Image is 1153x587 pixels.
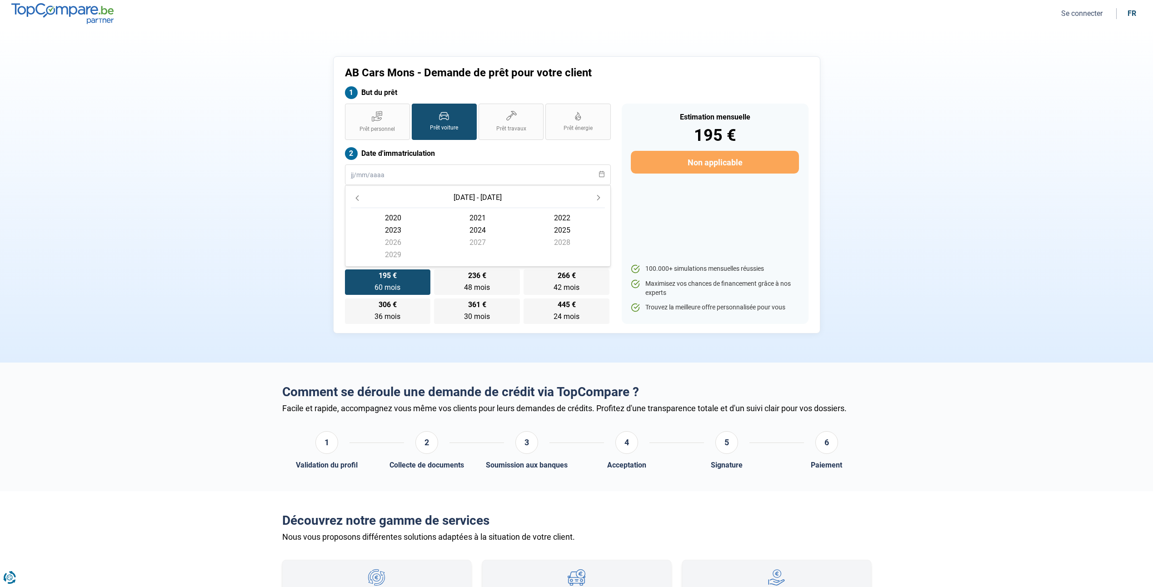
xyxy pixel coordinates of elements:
span: Prêt énergie [564,124,593,132]
span: 36 mois [374,312,400,321]
img: Prêt ballon [568,569,585,586]
input: jj/mm/aaaa [345,164,611,185]
img: Prêt personnel [768,569,785,586]
span: 306 € [379,301,397,308]
div: 6 [815,431,838,454]
li: Maximisez vos chances de financement grâce à nos experts [631,279,799,297]
span: 2023 [351,224,435,236]
div: Collecte de documents [389,461,464,469]
span: 30 mois [464,312,490,321]
span: Prêt travaux [496,125,526,133]
div: Soumission aux banques [486,461,568,469]
span: 2022 [520,212,604,224]
span: 195 € [379,272,397,279]
div: Validation du profil [296,461,358,469]
div: Nous vous proposons différentes solutions adaptées à la situation de votre client. [282,532,871,542]
label: Date d'immatriculation [345,147,611,160]
button: Non applicable [631,151,799,174]
span: 266 € [558,272,576,279]
span: 60 mois [374,283,400,292]
span: [DATE] - [DATE] [454,193,502,202]
h1: AB Cars Mons - Demande de prêt pour votre client [345,66,690,80]
span: 2027 [435,236,520,249]
img: TopCompare.be [11,3,114,24]
div: 195 € [631,127,799,144]
li: 100.000+ simulations mensuelles réussies [631,264,799,274]
div: 5 [715,431,738,454]
div: 4 [615,431,638,454]
button: Next Decade [592,191,605,204]
label: But du prêt [345,86,611,99]
div: Paiement [811,461,842,469]
h2: Comment se déroule une demande de crédit via TopCompare ? [282,384,871,400]
span: 2029 [351,249,435,261]
div: Signature [711,461,743,469]
div: 2 [415,431,438,454]
span: 2021 [435,212,520,224]
span: 2028 [520,236,604,249]
span: 236 € [468,272,486,279]
div: Acceptation [607,461,646,469]
span: 24 mois [554,312,579,321]
span: Prêt voiture [430,124,458,132]
div: 3 [515,431,538,454]
span: 2020 [351,212,435,224]
div: Facile et rapide, accompagnez vous même vos clients pour leurs demandes de crédits. Profitez d'un... [282,403,871,413]
img: Regroupement de crédits [368,569,385,586]
div: 1 [315,431,338,454]
h2: Découvrez notre gamme de services [282,513,871,528]
span: 2026 [351,236,435,249]
div: Choose Date [345,185,611,267]
span: 2024 [435,224,520,236]
span: 2025 [520,224,604,236]
div: Estimation mensuelle [631,114,799,121]
span: 445 € [558,301,576,308]
span: Prêt personnel [359,125,395,133]
button: Previous Decade [351,191,364,204]
span: 42 mois [554,283,579,292]
button: Se connecter [1058,9,1105,18]
span: 361 € [468,301,486,308]
div: fr [1128,9,1136,18]
li: Trouvez la meilleure offre personnalisée pour vous [631,303,799,312]
span: 48 mois [464,283,490,292]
